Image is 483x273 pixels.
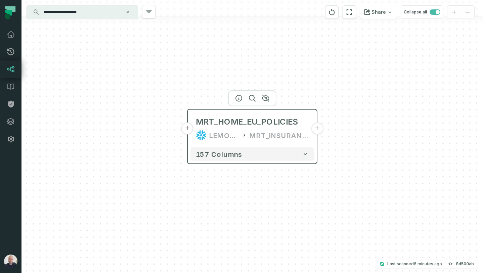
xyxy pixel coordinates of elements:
span: 157 columns [196,150,242,158]
div: MRT_INSURANCE [250,130,309,141]
div: LEMONADE_DWH [209,130,239,141]
button: zoom out [461,6,474,19]
div: MRT_HOME_EU_POLICIES [196,117,298,127]
button: Share [360,5,397,19]
img: avatar of Daniel Ochoa Bimblich [4,255,17,268]
h4: 8d500ab [456,262,474,266]
button: + [311,123,323,135]
button: + [181,123,193,135]
button: Clear search query [124,9,131,15]
relative-time: Aug 13, 2025, 5:31 PM GMT+3 [414,261,442,266]
button: Collapse all [401,5,443,19]
button: Last scanned[DATE] 5:31:50 PM8d500ab [375,260,478,268]
p: Last scanned [387,261,442,267]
